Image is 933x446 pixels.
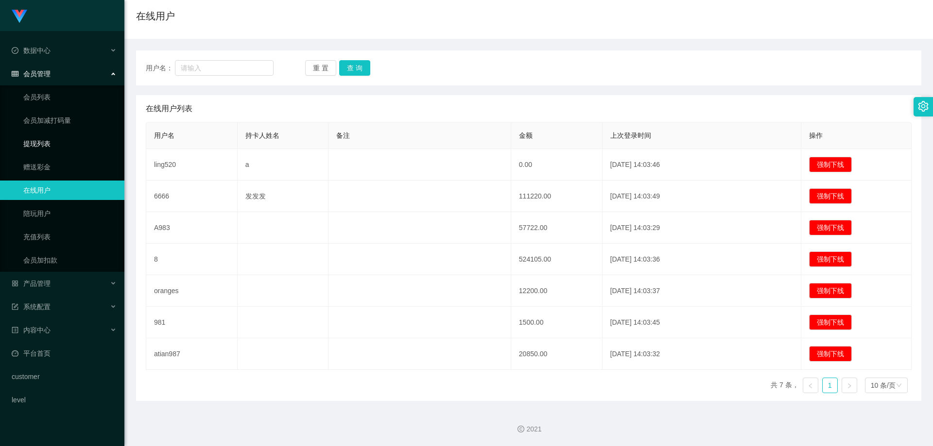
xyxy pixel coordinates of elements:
[809,283,852,298] button: 强制下线
[808,383,813,389] i: 图标: left
[12,70,18,77] i: 图标: table
[12,367,117,386] a: customer
[803,378,818,393] li: 上一页
[12,327,18,333] i: 图标: profile
[610,132,651,139] span: 上次登录时间
[12,303,18,310] i: 图标: form
[809,188,852,204] button: 强制下线
[12,390,117,410] a: level
[511,307,603,338] td: 1500.00
[12,10,27,23] img: logo.9652507e.png
[23,227,117,247] a: 充值列表
[511,181,603,212] td: 111220.00
[511,212,603,244] td: 57722.00
[871,378,896,393] div: 10 条/页
[146,149,238,181] td: ling520
[146,338,238,370] td: atian987
[23,87,117,107] a: 会员列表
[771,378,799,393] li: 共 7 条，
[12,280,51,287] span: 产品管理
[12,280,18,287] i: 图标: appstore-o
[847,383,852,389] i: 图标: right
[809,251,852,267] button: 强制下线
[23,250,117,270] a: 会员加扣款
[603,149,802,181] td: [DATE] 14:03:46
[12,70,51,78] span: 会员管理
[603,275,802,307] td: [DATE] 14:03:37
[823,378,837,393] a: 1
[896,382,902,389] i: 图标: down
[339,60,370,76] button: 查 询
[809,157,852,172] button: 强制下线
[809,132,823,139] span: 操作
[603,212,802,244] td: [DATE] 14:03:29
[519,132,533,139] span: 金额
[918,101,929,112] i: 图标: setting
[146,181,238,212] td: 6666
[154,132,174,139] span: 用户名
[23,157,117,177] a: 赠送彩金
[23,111,117,130] a: 会员加减打码量
[822,378,838,393] li: 1
[511,149,603,181] td: 0.00
[603,338,802,370] td: [DATE] 14:03:32
[146,103,192,115] span: 在线用户列表
[511,244,603,275] td: 524105.00
[146,63,175,73] span: 用户名：
[603,181,802,212] td: [DATE] 14:03:49
[23,181,117,200] a: 在线用户
[132,424,925,434] div: 2021
[305,60,336,76] button: 重 置
[12,344,117,363] a: 图标: dashboard平台首页
[603,307,802,338] td: [DATE] 14:03:45
[12,47,51,54] span: 数据中心
[809,346,852,362] button: 强制下线
[238,149,329,181] td: a
[175,60,274,76] input: 请输入
[809,314,852,330] button: 强制下线
[23,134,117,153] a: 提现列表
[245,132,279,139] span: 持卡人姓名
[136,9,175,23] h1: 在线用户
[518,426,524,432] i: 图标: copyright
[146,244,238,275] td: 8
[511,275,603,307] td: 12200.00
[23,204,117,223] a: 陪玩用户
[146,275,238,307] td: oranges
[603,244,802,275] td: [DATE] 14:03:36
[842,378,857,393] li: 下一页
[12,47,18,54] i: 图标: check-circle-o
[238,181,329,212] td: 发发发
[511,338,603,370] td: 20850.00
[12,303,51,311] span: 系统配置
[809,220,852,235] button: 强制下线
[336,132,350,139] span: 备注
[12,326,51,334] span: 内容中心
[146,212,238,244] td: A983
[146,307,238,338] td: 981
